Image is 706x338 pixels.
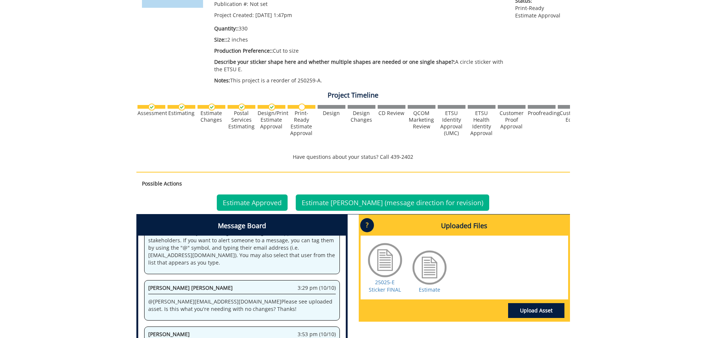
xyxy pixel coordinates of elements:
[250,0,268,7] span: Not set
[168,110,195,117] div: Estimating
[298,284,336,292] span: 3:29 pm (10/10)
[214,58,504,73] p: A circle sticker with the ETSU E.
[214,25,239,32] span: Quantity::
[369,279,401,293] a: 25025-E Sticker FINAL
[258,110,285,130] div: Design/Print Estimate Approval
[438,110,465,137] div: ETSU Identity Approval (UMC)
[298,331,336,338] span: 3:53 pm (10/10)
[255,12,292,19] span: [DATE] 1:47pm
[214,47,504,55] p: Cut to size
[214,36,504,43] p: 2 inches
[498,110,526,130] div: Customer Proof Approval
[214,25,504,32] p: 330
[348,110,375,123] div: Design Changes
[137,110,165,117] div: Assessment
[214,77,504,84] p: This project is a reorder of 250259-A.
[178,104,185,111] img: checkmark
[148,229,336,266] p: Welcome to the Project Messenger. All messages will appear to all stakeholders. If you want to al...
[198,110,225,123] div: Estimate Changes
[214,12,254,19] span: Project Created:
[148,104,155,111] img: checkmark
[508,303,564,318] a: Upload Asset
[468,110,495,137] div: ETSU Health Identity Approval
[361,216,568,236] h4: Uploaded Files
[138,216,346,236] h4: Message Board
[298,104,305,111] img: no
[558,110,586,123] div: Customer Edits
[228,110,255,130] div: Postal Services Estimating
[214,77,230,84] span: Notes:
[238,104,245,111] img: checkmark
[148,331,190,338] span: [PERSON_NAME]
[408,110,435,130] div: QCOM Marketing Review
[296,194,489,211] a: Estimate [PERSON_NAME] (message direction for revision)
[214,36,227,43] span: Size::
[214,47,273,54] span: Production Preference::
[268,104,275,111] img: checkmark
[142,180,182,187] strong: Possible Actions
[360,218,374,232] p: ?
[136,92,570,99] h4: Project Timeline
[419,286,440,293] a: Estimate
[136,153,570,161] p: Have questions about your status? Call 439-2402
[288,110,315,137] div: Print-Ready Estimate Approval
[378,110,405,117] div: CD Review
[214,0,248,7] span: Publication #:
[148,284,233,291] span: [PERSON_NAME] [PERSON_NAME]
[208,104,215,111] img: checkmark
[148,298,336,313] p: @ [PERSON_NAME][EMAIL_ADDRESS][DOMAIN_NAME] Please see uploaded asset. Is this what you're needin...
[214,58,455,65] span: Describe your sticker shape here and whether multiple shapes are needed or one single shape?:
[318,110,345,117] div: Design
[528,110,556,117] div: Proofreading
[217,194,288,211] a: Estimate Approved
